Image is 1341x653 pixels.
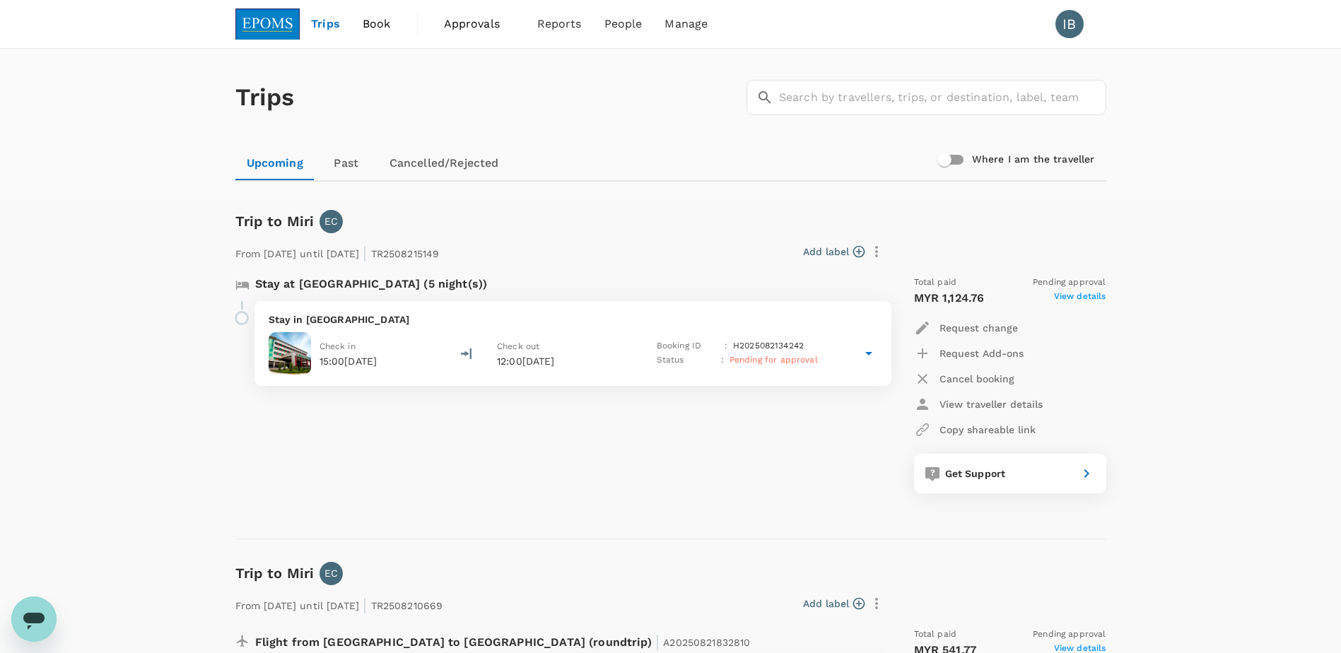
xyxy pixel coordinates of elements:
button: View traveller details [914,392,1043,417]
span: Manage [664,16,708,33]
h6: Trip to Miri [235,210,315,233]
p: Request change [939,321,1018,335]
p: 15:00[DATE] [320,354,377,368]
p: Status [657,353,715,367]
p: From [DATE] until [DATE] TR2508210669 [235,591,443,616]
iframe: Button to launch messaging window [11,596,57,642]
h1: Trips [235,49,295,146]
span: Book [363,16,391,33]
input: Search by travellers, trips, or destination, label, team [779,80,1106,115]
span: Pending for approval [730,355,818,365]
p: : [721,353,724,367]
a: Upcoming [235,146,315,180]
button: Request Add-ons [914,341,1024,366]
p: 12:00[DATE] [497,354,631,368]
p: Request Add-ons [939,346,1024,360]
p: EC [324,566,338,580]
p: Cancel booking [939,372,1014,386]
span: View details [1054,290,1106,307]
p: Copy shareable link [939,423,1036,437]
p: EC [324,214,338,228]
p: : [725,339,727,353]
p: Flight from [GEOGRAPHIC_DATA] to [GEOGRAPHIC_DATA] (roundtrip) [255,628,751,653]
p: Stay at [GEOGRAPHIC_DATA] (5 night(s)) [255,276,488,293]
button: Request change [914,315,1018,341]
span: People [604,16,643,33]
a: Cancelled/Rejected [378,146,510,180]
span: Total paid [914,276,957,290]
span: Reports [537,16,582,33]
span: | [655,632,660,652]
p: H2025082134242 [733,339,804,353]
a: Past [315,146,378,180]
h6: Trip to Miri [235,562,315,584]
button: Add label [803,596,865,611]
button: Copy shareable link [914,417,1036,442]
span: Check out [497,341,539,351]
span: Approvals [444,16,515,33]
button: Cancel booking [914,366,1014,392]
p: MYR 1,124.76 [914,290,985,307]
img: Imperial Palace Hotel [269,332,311,375]
p: Stay in [GEOGRAPHIC_DATA] [269,312,877,326]
span: Pending approval [1033,628,1106,642]
span: A20250821832810 [663,637,750,648]
p: Booking ID [657,339,719,353]
h6: Where I am the traveller [972,152,1095,167]
span: Trips [311,16,340,33]
span: | [363,243,367,263]
span: Pending approval [1033,276,1106,290]
span: | [363,595,367,615]
span: Check in [320,341,356,351]
div: IB [1055,10,1084,38]
span: Get Support [945,468,1006,479]
button: Add label [803,245,865,259]
p: From [DATE] until [DATE] TR2508215149 [235,239,440,264]
p: View traveller details [939,397,1043,411]
span: Total paid [914,628,957,642]
img: EPOMS SDN BHD [235,8,300,40]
